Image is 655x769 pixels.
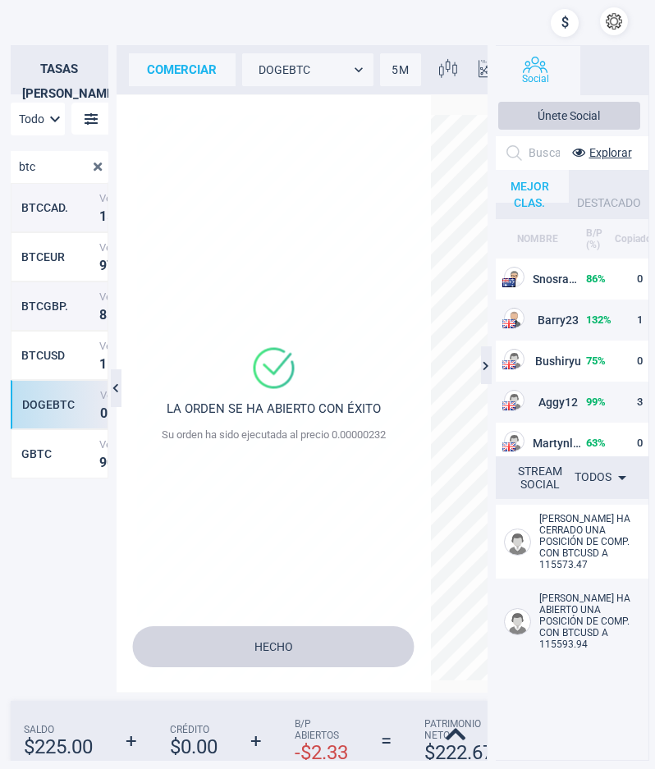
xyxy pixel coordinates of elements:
[99,208,107,223] strong: 1
[117,401,431,415] h3: La Orden se ha Abierto con Éxito
[490,423,584,464] td: Martynlee
[126,730,137,753] strong: +
[11,103,65,135] div: Todo
[170,724,218,735] span: Crédito
[11,183,108,724] div: grid
[117,428,431,440] span: Su orden ha sido ejecutada al precio 0.00000232
[560,140,632,165] button: Explorar
[490,170,569,203] div: MEJOR CLAS.
[380,53,421,86] div: 5M
[586,272,606,285] strong: 86 %
[24,724,93,735] span: Saldo
[490,382,584,423] td: Aggy12
[584,219,613,259] th: B/P (%)
[575,465,632,491] div: Todos
[21,349,95,362] div: BTCUSD
[11,151,82,183] input: Buscar
[99,339,165,351] span: Venta
[24,735,93,758] strong: $ 225.00
[502,442,515,451] img: GB flag
[107,454,114,469] strong: 0
[381,730,392,753] strong: =
[586,355,606,367] strong: 75 %
[242,53,373,86] div: DOGEBTC
[539,593,630,650] span: [PERSON_NAME] HA ABIERTO UNA POSICIÓN DE COMP. CON BTCUSD A 115593.94
[22,398,96,411] div: DOGEBTC
[99,290,165,302] span: Venta
[490,46,580,95] button: Social
[295,718,348,741] span: B/P Abiertos
[589,146,632,159] span: Explorar
[502,278,515,287] img: AU flag
[100,388,166,401] span: Venta
[502,401,515,410] img: GB flag
[490,300,584,341] td: Barry23
[21,300,95,313] div: BTCGBP.
[569,186,648,219] div: DESTACADO
[107,355,114,371] strong: 1
[170,735,218,758] strong: $ 0.00
[424,718,493,741] span: Patrimonio Neto
[502,360,515,369] img: US flag
[522,73,549,85] span: Social
[490,259,584,300] td: Snosrapcj
[100,405,108,420] strong: 0
[586,437,606,449] strong: 63 %
[21,447,95,460] div: GBTC
[490,219,584,259] th: NOMBRE
[133,626,415,667] button: Hecho
[107,208,114,223] strong: 5
[506,465,575,491] div: STREAM SOCIAL
[539,513,630,570] span: [PERSON_NAME] HA CERRADO UNA POSICIÓN DE COMP. CON BTCUSD A 115573.47
[107,306,114,322] strong: 5
[498,102,639,130] button: Únete Social
[107,257,114,272] strong: 7
[586,396,606,408] strong: 99 %
[99,306,107,322] strong: 8
[502,319,515,328] img: US flag
[99,240,165,253] span: Venta
[490,341,584,382] td: Bushiryu
[424,741,493,764] strong: $ 222.67
[99,355,107,371] strong: 1
[99,454,107,469] strong: 9
[11,45,108,94] h2: Tasas [PERSON_NAME]
[21,201,95,214] div: BTCCAD.
[586,314,611,326] strong: 132 %
[538,109,600,122] span: Únete Social
[129,53,236,86] div: comerciar
[99,257,107,272] strong: 9
[295,741,348,764] strong: - $ 2.33
[250,730,262,753] strong: +
[529,140,559,166] input: Buscar
[12,8,102,98] img: sirix
[99,191,165,204] span: Venta
[99,437,165,450] span: Venta
[21,250,95,263] div: BTCEUR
